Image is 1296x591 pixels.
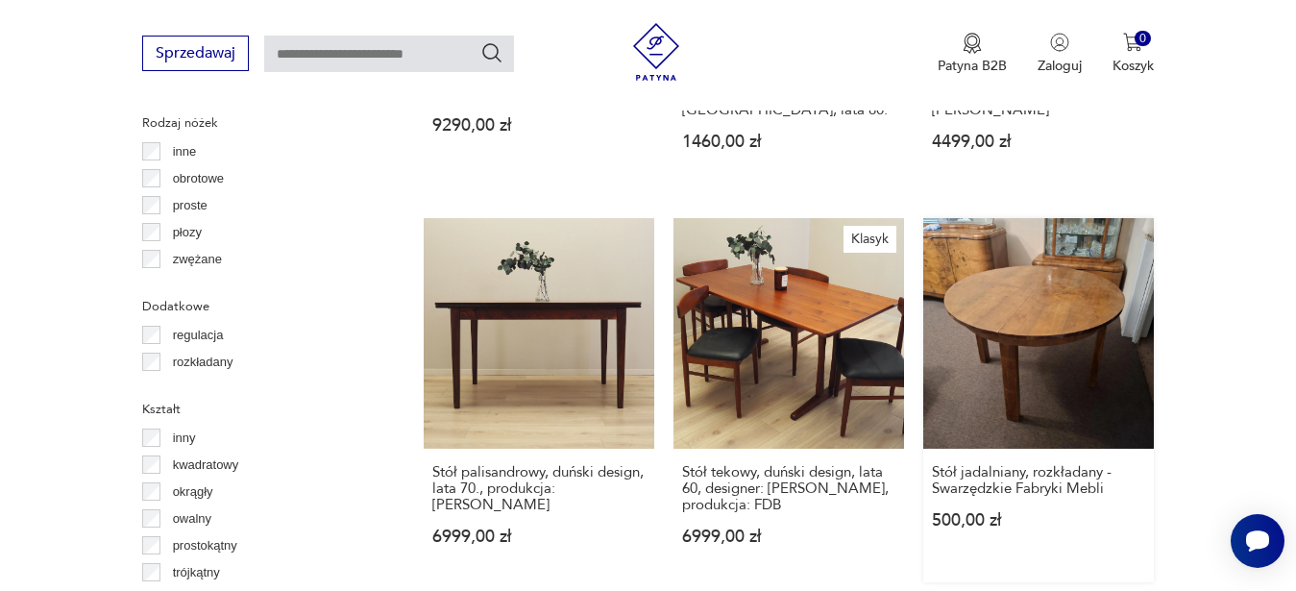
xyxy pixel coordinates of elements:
button: Szukaj [480,41,503,64]
p: 500,00 zł [932,512,1145,529]
h3: Stół palisandrowy, duński design, lata 70., produkcja: [PERSON_NAME] [432,464,646,513]
p: trójkątny [173,562,220,583]
p: Kształt [142,399,378,420]
a: Stół jadalniany, rozkładany - Swarzędzkie Fabryki MebliStół jadalniany, rozkładany - Swarzędzkie ... [923,218,1154,582]
p: inne [173,141,197,162]
p: prostokątny [173,535,237,556]
p: owalny [173,508,211,529]
p: okrągły [173,481,213,503]
p: zwężane [173,249,222,270]
img: Ikona medalu [963,33,982,54]
a: Ikona medaluPatyna B2B [938,33,1007,75]
a: Stół palisandrowy, duński design, lata 70., produkcja: DaniaStół palisandrowy, duński design, lat... [424,218,654,582]
p: proste [173,195,208,216]
h3: Stół jadalniany, rozkładany - Swarzędzkie Fabryki Mebli [932,464,1145,497]
p: regulacja [173,325,224,346]
p: Patyna B2B [938,57,1007,75]
p: kwadratowy [173,455,239,476]
p: 6999,00 zł [432,529,646,545]
a: Sprzedawaj [142,48,249,62]
p: inny [173,428,196,449]
div: 0 [1135,31,1151,47]
p: obrotowe [173,168,224,189]
img: Ikona koszyka [1123,33,1142,52]
img: Patyna - sklep z meblami i dekoracjami vintage [627,23,685,81]
button: 0Koszyk [1113,33,1154,75]
p: 1460,00 zł [682,134,895,150]
p: Koszyk [1113,57,1154,75]
button: Zaloguj [1038,33,1082,75]
h3: Konsola w stylu Hollywood Regency, [GEOGRAPHIC_DATA], lata 80. [682,69,895,118]
p: Rodzaj nóżek [142,112,378,134]
p: rozkładany [173,352,233,373]
p: Zaloguj [1038,57,1082,75]
img: Ikonka użytkownika [1050,33,1069,52]
h3: Stół tekowy, duński design, lata 70., produkcja: [PERSON_NAME] [932,69,1145,118]
iframe: Smartsupp widget button [1231,514,1284,568]
h3: Stół tekowy, duński design, lata 60, designer: [PERSON_NAME], produkcja: FDB [682,464,895,513]
p: 4499,00 zł [932,134,1145,150]
p: 6999,00 zł [682,529,895,545]
a: KlasykStół tekowy, duński design, lata 60, designer: Børge Mogensen, produkcja: FDBStół tekowy, d... [673,218,904,582]
button: Sprzedawaj [142,36,249,71]
p: płozy [173,222,202,243]
button: Patyna B2B [938,33,1007,75]
p: 9290,00 zł [432,117,646,134]
p: Dodatkowe [142,296,378,317]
